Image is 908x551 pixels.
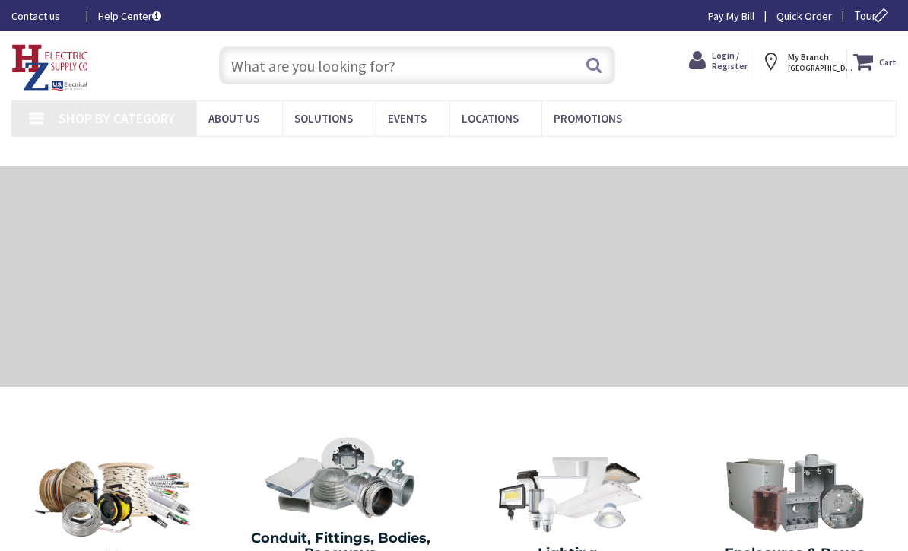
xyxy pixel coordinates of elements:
span: Solutions [294,111,353,126]
span: Promotions [554,111,622,126]
a: Contact us [11,8,74,24]
span: Login / Register [712,49,748,72]
a: Pay My Bill [708,8,754,24]
span: Shop By Category [59,110,175,127]
a: Help Center [98,8,161,24]
a: Quick Order [776,8,832,24]
strong: My Branch [788,51,829,62]
strong: Cart [879,48,897,75]
div: My Branch [GEOGRAPHIC_DATA], [GEOGRAPHIC_DATA] [760,48,840,75]
span: Locations [462,111,519,126]
input: What are you looking for? [219,46,615,84]
span: Tour [854,8,893,23]
span: About Us [208,111,259,126]
img: HZ Electric Supply [11,44,89,91]
span: [GEOGRAPHIC_DATA], [GEOGRAPHIC_DATA] [788,63,852,73]
a: Login / Register [689,48,748,74]
a: Cart [853,48,897,75]
span: Events [388,111,427,126]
